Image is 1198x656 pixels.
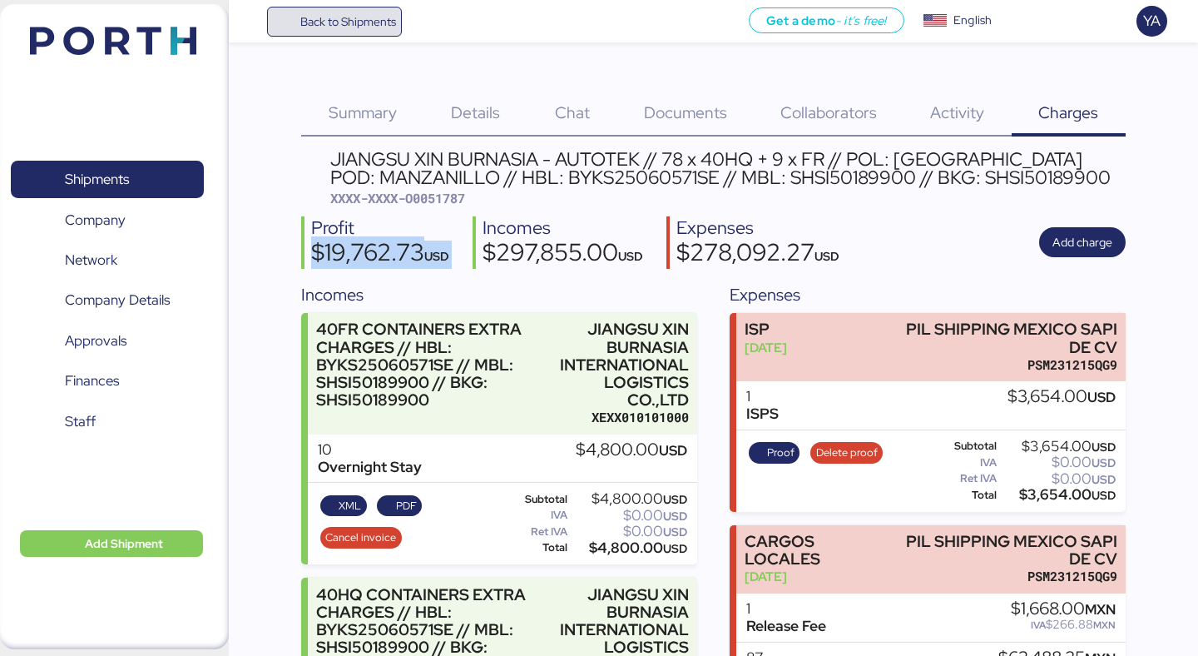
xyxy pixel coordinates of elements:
span: Back to Shipments [300,12,396,32]
div: $0.00 [1000,473,1116,485]
span: YA [1143,10,1161,32]
div: Overnight Stay [318,459,422,476]
span: XML [339,497,361,515]
div: PSM231215QG9 [894,356,1117,374]
span: USD [1087,388,1116,406]
button: Add charge [1039,227,1126,257]
div: $0.00 [1000,456,1116,469]
span: Finances [65,369,119,393]
div: IVA [507,509,568,521]
a: Company [11,201,204,239]
span: Company Details [65,288,170,312]
div: Total [507,542,568,554]
span: IVA [1031,619,1046,632]
span: Delete proof [816,444,878,462]
button: PDF [377,495,422,517]
span: Activity [930,102,984,123]
div: ISP [745,321,787,338]
span: PDF [396,497,417,515]
span: USD [663,541,687,556]
span: USD [663,524,687,539]
span: Documents [644,102,727,123]
div: Subtotal [936,440,998,452]
div: PSM231215QG9 [894,568,1117,585]
div: $0.00 [571,509,687,522]
div: 1 [746,600,826,618]
div: Ret IVA [507,526,568,538]
div: $0.00 [571,525,687,538]
div: $3,654.00 [1000,489,1116,501]
span: USD [814,248,839,264]
div: Incomes [301,282,696,307]
div: Ret IVA [936,473,998,485]
button: Cancel invoice [320,527,402,549]
div: JIANGSU XIN BURNASIA - AUTOTEK // 78 x 40HQ + 9 x FR // POL: [GEOGRAPHIC_DATA] POD: MANZANILLO //... [330,150,1126,187]
div: $297,855.00 [483,241,643,269]
div: ISPS [746,405,779,423]
div: $4,800.00 [571,542,687,554]
span: Cancel invoice [325,529,396,547]
span: Proof [767,444,795,462]
a: Company Details [11,281,204,320]
span: USD [1092,488,1116,503]
span: Company [65,208,126,232]
span: Staff [65,410,96,434]
div: $4,800.00 [571,493,687,505]
a: Shipments [11,161,204,199]
span: USD [659,441,687,460]
a: Approvals [11,322,204,360]
span: Charges [1038,102,1098,123]
div: Expenses [676,216,839,241]
div: 40FR CONTAINERS EXTRA CHARGES // HBL: BYKS25060571SE // MBL: SHSI50189900 // BKG: SHSI50189900 [316,321,549,409]
div: $3,654.00 [1000,440,1116,453]
span: USD [618,248,643,264]
div: Total [936,490,998,501]
a: Finances [11,362,204,400]
span: Shipments [65,167,129,191]
span: USD [663,492,687,507]
span: Chat [555,102,590,123]
div: XEXX010101000 [557,409,689,426]
span: USD [1092,440,1116,455]
div: $278,092.27 [676,241,839,269]
div: $4,800.00 [576,441,687,460]
span: MXN [1093,619,1116,632]
span: Network [65,248,117,272]
div: Profit [311,216,449,241]
span: Approvals [65,329,126,353]
button: Proof [749,442,800,464]
button: Add Shipment [20,530,203,557]
div: 10 [318,441,422,459]
div: Subtotal [507,494,568,505]
div: 1 [746,388,779,405]
div: JIANGSU XIN BURNASIA INTERNATIONAL LOGISTICS CO.,LTD [557,321,689,409]
div: $1,668.00 [1011,600,1116,619]
span: USD [663,509,687,524]
div: PIL SHIPPING MEXICO SAPI DE CV [894,533,1117,568]
div: Incomes [483,216,643,241]
div: Release Fee [746,618,826,635]
div: $3,654.00 [1007,388,1116,406]
span: Details [451,102,500,123]
span: Add Shipment [85,534,163,554]
div: English [953,12,992,29]
button: XML [320,495,367,517]
span: Collaborators [780,102,877,123]
div: $266.88 [1011,619,1116,631]
a: Staff [11,403,204,441]
span: MXN [1085,600,1116,619]
span: XXXX-XXXX-O0051787 [330,190,465,206]
a: Network [11,241,204,280]
a: Back to Shipments [267,7,403,37]
div: [DATE] [745,339,787,356]
div: $19,762.73 [311,241,449,269]
div: IVA [936,457,998,469]
span: Add charge [1052,232,1112,252]
span: USD [1092,455,1116,470]
button: Delete proof [810,442,883,464]
div: CARGOS LOCALES [745,533,886,568]
button: Menu [239,7,267,36]
span: USD [1092,472,1116,487]
div: [DATE] [745,568,886,585]
div: Expenses [730,282,1125,307]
